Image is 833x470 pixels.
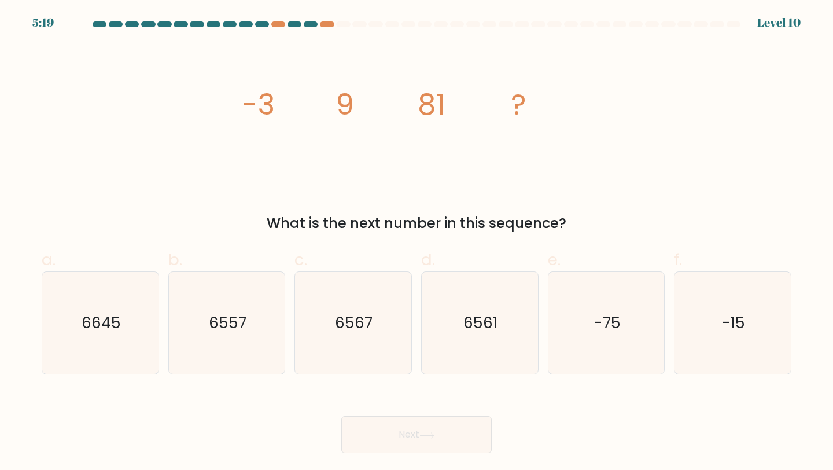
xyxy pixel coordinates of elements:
[168,248,182,271] span: b.
[42,248,56,271] span: a.
[722,312,745,333] text: -15
[418,84,445,125] tspan: 81
[294,248,307,271] span: c.
[82,312,121,333] text: 6645
[511,84,526,125] tspan: ?
[757,14,801,31] div: Level 10
[49,213,784,234] div: What is the next number in this sequence?
[242,84,275,125] tspan: -3
[421,248,435,271] span: d.
[674,248,682,271] span: f.
[32,14,54,31] div: 5:19
[594,312,621,333] text: -75
[336,84,354,125] tspan: 9
[209,312,246,333] text: 6557
[464,312,498,333] text: 6561
[341,416,492,453] button: Next
[548,248,561,271] span: e.
[336,312,373,333] text: 6567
